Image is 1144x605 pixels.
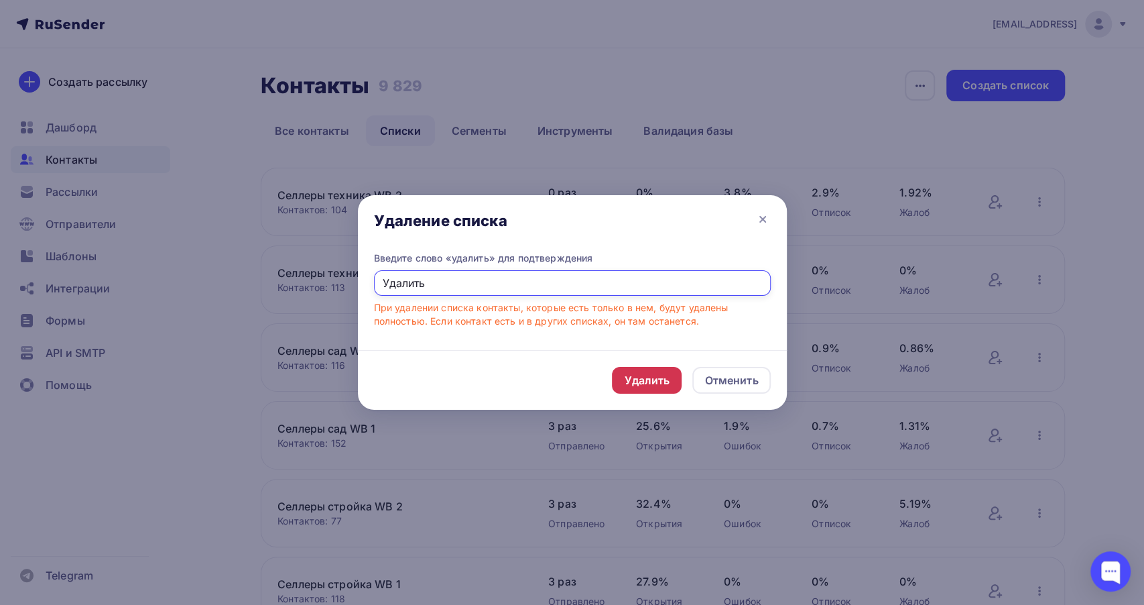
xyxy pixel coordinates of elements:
[374,211,507,230] div: Удаление списка
[374,301,771,328] div: При удалении списка контакты, которые есть только в нем, будут удалены полностью. Если контакт ес...
[624,372,670,388] div: Удалить
[374,270,771,296] input: Удалить
[374,252,771,265] div: Введите слово «удалить» для подтверждения
[704,372,758,388] div: Отменить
